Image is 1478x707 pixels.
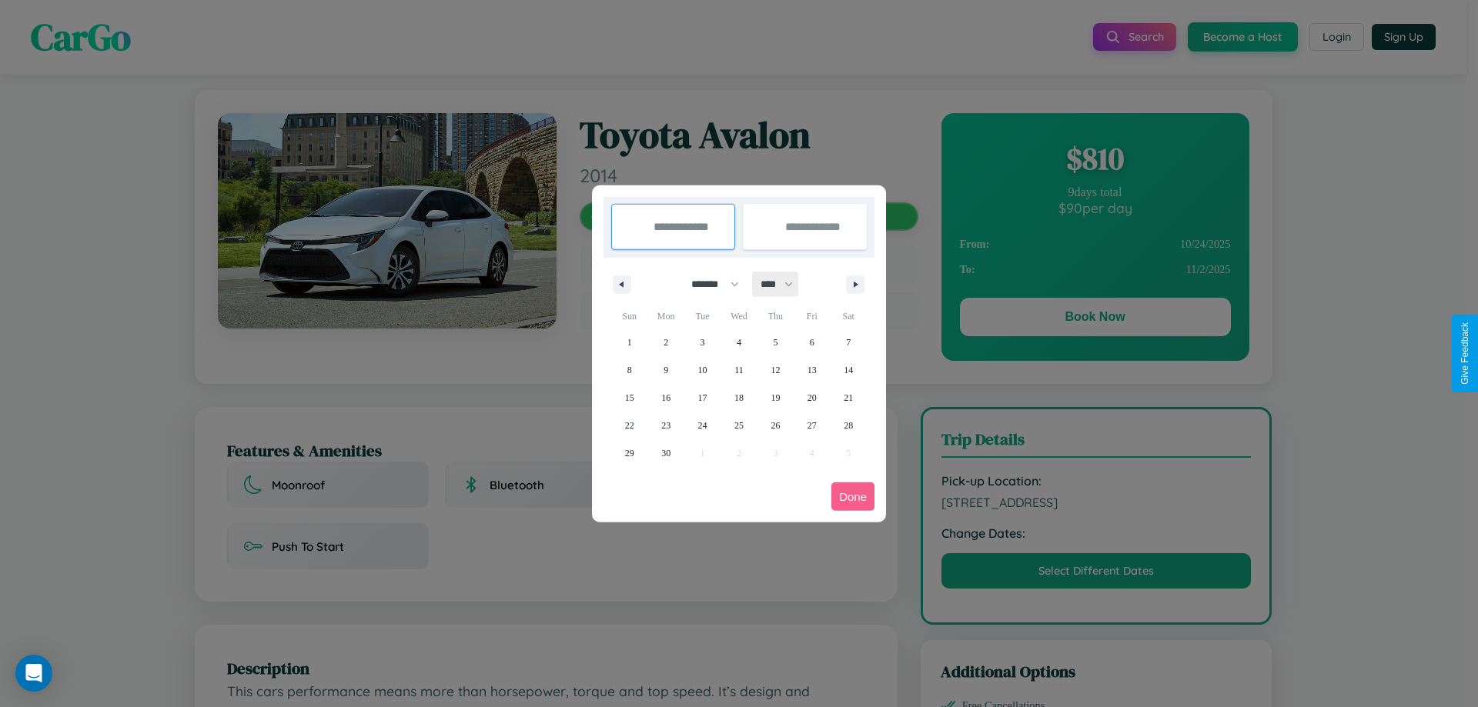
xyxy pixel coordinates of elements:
[627,356,632,384] span: 8
[831,482,874,511] button: Done
[611,356,647,384] button: 8
[684,356,721,384] button: 10
[701,328,705,356] span: 3
[771,356,780,384] span: 12
[737,328,741,356] span: 4
[810,328,814,356] span: 6
[831,304,867,328] span: Sat
[664,328,668,356] span: 2
[647,304,684,328] span: Mon
[846,328,851,356] span: 7
[808,384,817,412] span: 20
[661,412,670,439] span: 23
[627,328,632,356] span: 1
[721,356,757,384] button: 11
[684,384,721,412] button: 17
[794,328,830,356] button: 6
[611,328,647,356] button: 1
[15,655,52,692] div: Open Intercom Messenger
[698,356,707,384] span: 10
[647,412,684,439] button: 23
[684,412,721,439] button: 24
[647,439,684,467] button: 30
[647,384,684,412] button: 16
[647,356,684,384] button: 9
[698,384,707,412] span: 17
[831,384,867,412] button: 21
[734,412,744,439] span: 25
[611,439,647,467] button: 29
[625,412,634,439] span: 22
[757,328,794,356] button: 5
[611,412,647,439] button: 22
[808,412,817,439] span: 27
[684,304,721,328] span: Tue
[794,412,830,439] button: 27
[721,328,757,356] button: 4
[625,439,634,467] span: 29
[844,384,853,412] span: 21
[844,356,853,384] span: 14
[611,384,647,412] button: 15
[794,384,830,412] button: 20
[661,384,670,412] span: 16
[698,412,707,439] span: 24
[794,356,830,384] button: 13
[831,412,867,439] button: 28
[684,328,721,356] button: 3
[757,412,794,439] button: 26
[808,356,817,384] span: 13
[831,356,867,384] button: 14
[831,328,867,356] button: 7
[721,412,757,439] button: 25
[757,356,794,384] button: 12
[844,412,853,439] span: 28
[664,356,668,384] span: 9
[771,384,780,412] span: 19
[1460,322,1470,385] div: Give Feedback
[757,384,794,412] button: 19
[734,384,744,412] span: 18
[771,412,780,439] span: 26
[647,328,684,356] button: 2
[721,304,757,328] span: Wed
[773,328,777,356] span: 5
[611,304,647,328] span: Sun
[734,356,744,384] span: 11
[794,304,830,328] span: Fri
[721,384,757,412] button: 18
[661,439,670,467] span: 30
[625,384,634,412] span: 15
[757,304,794,328] span: Thu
